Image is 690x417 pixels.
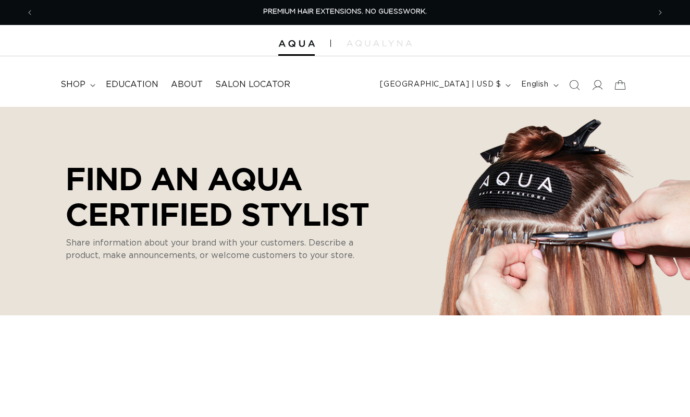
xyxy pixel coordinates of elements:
[60,79,85,90] span: shop
[521,79,548,90] span: English
[215,79,290,90] span: Salon Locator
[66,161,384,231] p: Find an AQUA Certified Stylist
[278,40,315,47] img: Aqua Hair Extensions
[100,73,165,96] a: Education
[649,3,672,22] button: Next announcement
[515,75,562,95] button: English
[209,73,297,96] a: Salon Locator
[563,73,586,96] summary: Search
[66,237,368,262] p: Share information about your brand with your customers. Describe a product, make announcements, o...
[171,79,203,90] span: About
[347,40,412,46] img: aqualyna.com
[374,75,515,95] button: [GEOGRAPHIC_DATA] | USD $
[263,8,427,15] span: PREMIUM HAIR EXTENSIONS. NO GUESSWORK.
[106,79,158,90] span: Education
[165,73,209,96] a: About
[18,3,41,22] button: Previous announcement
[54,73,100,96] summary: shop
[380,79,501,90] span: [GEOGRAPHIC_DATA] | USD $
